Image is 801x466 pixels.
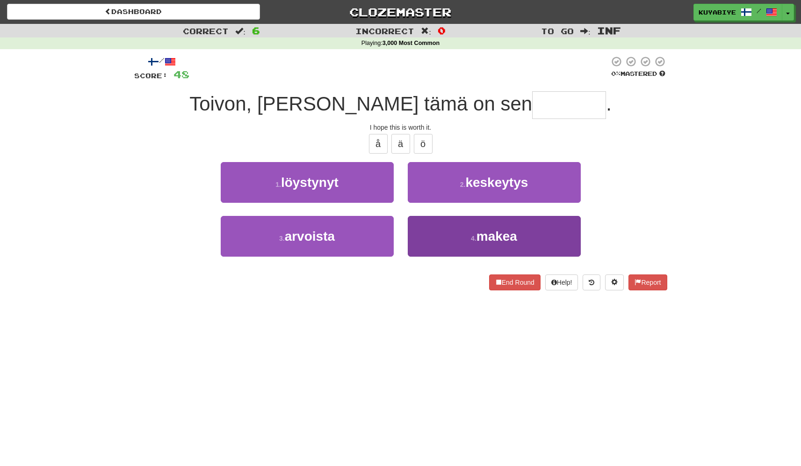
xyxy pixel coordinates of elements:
span: 0 % [611,70,621,77]
div: Mastered [609,70,667,78]
button: End Round [489,274,541,290]
span: Toivon, [PERSON_NAME] tämä on sen [189,93,532,115]
small: 4 . [471,235,476,242]
span: keskeytys [465,175,528,190]
strong: 3,000 Most Common [382,40,440,46]
button: Round history (alt+y) [583,274,600,290]
div: I hope this is worth it. [134,123,667,132]
span: . [606,93,612,115]
button: 3.arvoista [221,216,394,257]
button: 4.makea [408,216,581,257]
div: / [134,56,189,67]
span: arvoista [285,229,335,244]
span: 6 [252,25,260,36]
a: kuyabiye / [693,4,782,21]
span: : [421,27,431,35]
span: Inf [597,25,621,36]
small: 3 . [279,235,285,242]
span: To go [541,26,574,36]
button: å [369,134,388,154]
span: löystynyt [281,175,339,190]
a: Clozemaster [274,4,527,20]
button: 2.keskeytys [408,162,581,203]
span: Score: [134,72,168,80]
span: makea [476,229,517,244]
button: ä [391,134,410,154]
button: 1.löystynyt [221,162,394,203]
button: Report [628,274,667,290]
span: : [235,27,245,35]
button: ö [414,134,433,154]
button: Help! [545,274,578,290]
span: kuyabiye [699,8,736,16]
span: Incorrect [355,26,414,36]
small: 1 . [275,181,281,188]
span: Correct [183,26,229,36]
span: 48 [173,68,189,80]
small: 2 . [460,181,466,188]
a: Dashboard [7,4,260,20]
span: : [580,27,591,35]
span: 0 [438,25,446,36]
span: / [757,7,761,14]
